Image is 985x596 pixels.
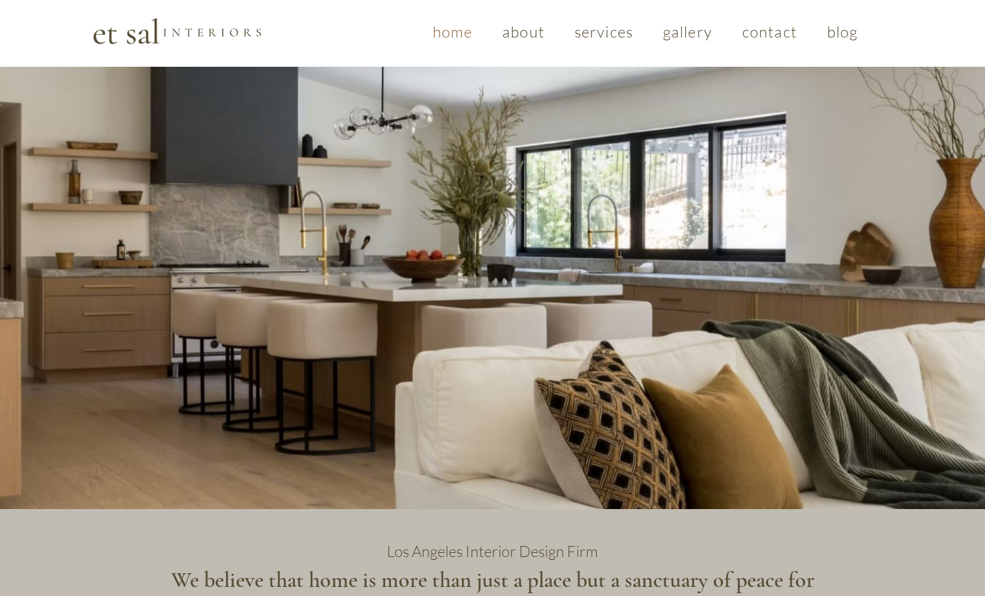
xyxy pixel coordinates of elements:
a: services [562,15,645,48]
nav: Site [420,15,870,48]
a: gallery [650,15,724,48]
span: services [575,22,633,41]
span: about [502,22,545,41]
a: blog [815,15,870,48]
a: contact [730,15,809,48]
span: contact [742,22,797,41]
a: about [490,15,557,48]
span: blog [827,22,858,41]
span: Los Angeles Interior Design Firm [387,542,598,561]
a: home [420,15,485,48]
img: Et Sal Logo [92,17,262,45]
span: home [433,22,472,41]
span: gallery [663,22,712,41]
